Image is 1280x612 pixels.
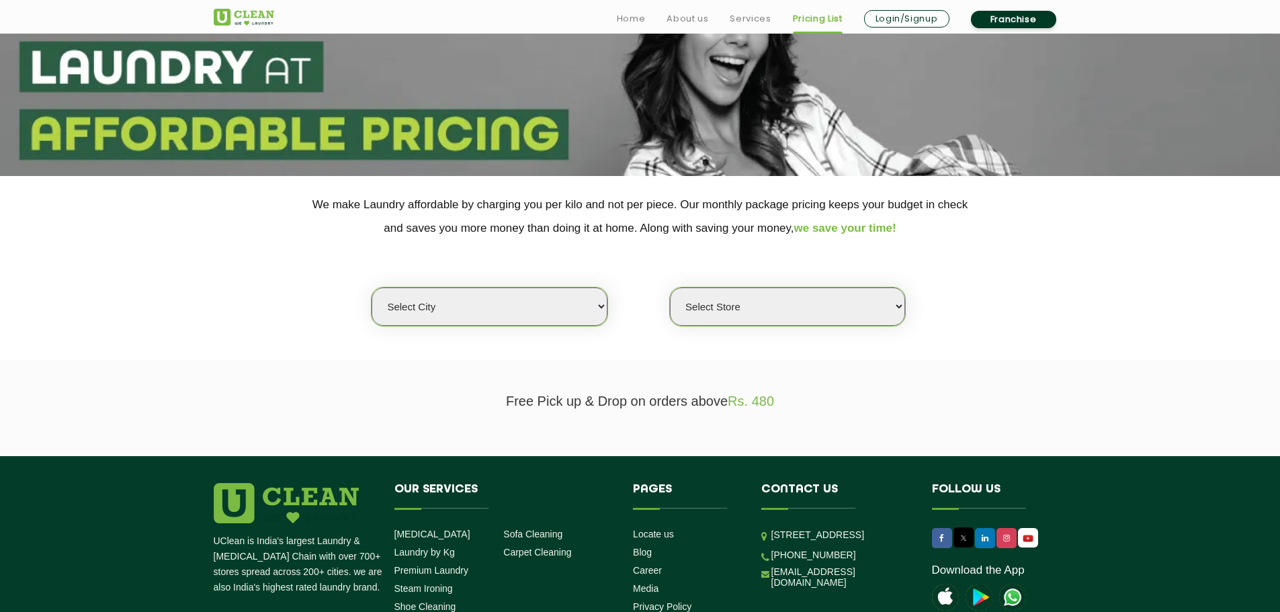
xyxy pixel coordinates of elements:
a: Privacy Policy [633,601,691,612]
p: We make Laundry affordable by charging you per kilo and not per piece. Our monthly package pricin... [214,193,1067,240]
h4: Contact us [761,483,912,509]
img: playstoreicon.png [966,584,992,611]
h4: Our Services [394,483,613,509]
p: Free Pick up & Drop on orders above [214,394,1067,409]
a: Media [633,583,658,594]
h4: Pages [633,483,741,509]
img: UClean Laundry and Dry Cleaning [1019,531,1037,545]
img: apple-icon.png [932,584,959,611]
a: Pricing List [793,11,843,27]
a: Login/Signup [864,10,949,28]
a: [PHONE_NUMBER] [771,550,856,560]
a: Laundry by Kg [394,547,455,558]
a: [MEDICAL_DATA] [394,529,470,539]
a: Franchise [971,11,1056,28]
a: Download the App [932,564,1025,577]
a: Blog [633,547,652,558]
a: Premium Laundry [394,565,469,576]
img: UClean Laundry and Dry Cleaning [999,584,1026,611]
a: Locate us [633,529,674,539]
span: Rs. 480 [728,394,774,408]
a: Carpet Cleaning [503,547,571,558]
p: UClean is India's largest Laundry & [MEDICAL_DATA] Chain with over 700+ stores spread across 200+... [214,533,384,595]
a: Career [633,565,662,576]
a: Services [730,11,771,27]
a: Sofa Cleaning [503,529,562,539]
p: [STREET_ADDRESS] [771,527,912,543]
a: Shoe Cleaning [394,601,456,612]
a: [EMAIL_ADDRESS][DOMAIN_NAME] [771,566,912,588]
img: logo.png [214,483,359,523]
img: UClean Laundry and Dry Cleaning [214,9,274,26]
a: Home [617,11,646,27]
a: About us [667,11,708,27]
h4: Follow us [932,483,1050,509]
a: Steam Ironing [394,583,453,594]
span: we save your time! [794,222,896,234]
